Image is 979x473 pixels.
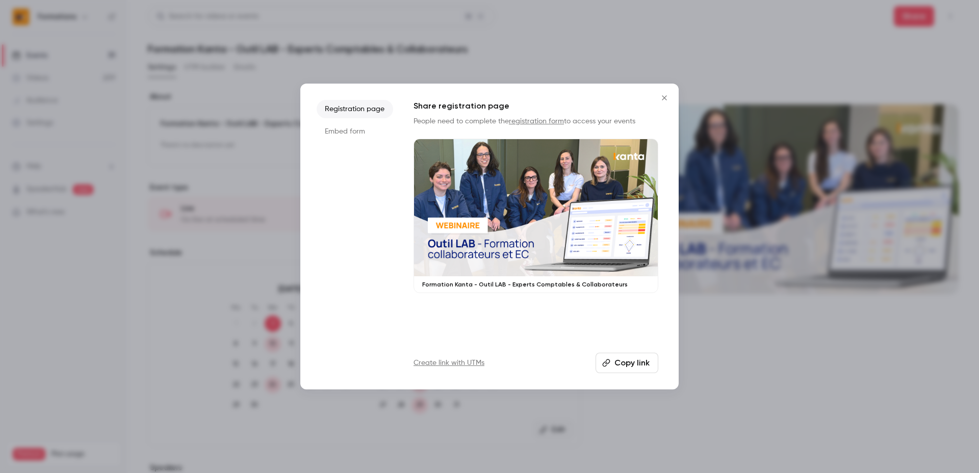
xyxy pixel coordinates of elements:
h1: Share registration page [414,100,658,112]
li: Embed form [317,122,393,141]
a: registration form [509,118,564,125]
a: Formation Kanta - Outil LAB - Experts Comptables & Collaborateurs [414,139,658,293]
li: Registration page [317,100,393,118]
p: People need to complete the to access your events [414,116,658,126]
button: Close [654,88,675,108]
p: Formation Kanta - Outil LAB - Experts Comptables & Collaborateurs [422,280,650,288]
button: Copy link [596,353,658,373]
a: Create link with UTMs [414,358,484,368]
